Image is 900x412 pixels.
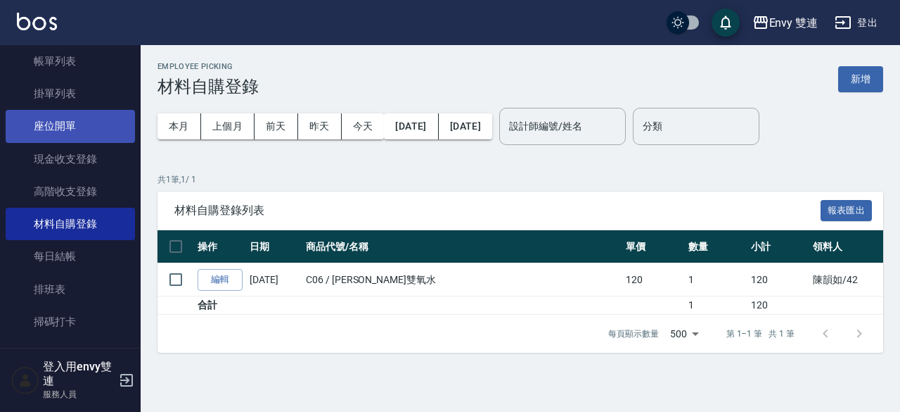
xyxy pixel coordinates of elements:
[747,263,810,296] td: 120
[6,77,135,110] a: 掛單列表
[157,113,201,139] button: 本月
[664,315,704,353] div: 500
[838,72,883,85] a: 新增
[622,263,685,296] td: 120
[6,344,135,380] button: 預約管理
[255,113,298,139] button: 前天
[157,77,259,96] h3: 材料自購登錄
[194,296,246,315] td: 合計
[712,8,740,37] button: save
[685,263,747,296] td: 1
[821,200,873,222] button: 報表匯出
[6,45,135,77] a: 帳單列表
[747,230,810,263] th: 小計
[298,113,342,139] button: 昨天
[157,173,883,186] p: 共 1 筆, 1 / 1
[157,62,259,71] h2: Employee Picking
[198,269,243,291] a: 編輯
[6,110,135,142] a: 座位開單
[747,296,810,315] td: 120
[622,230,685,263] th: 單價
[6,143,135,175] a: 現金收支登錄
[726,327,795,340] p: 第 1–1 筆 共 1 筆
[302,263,622,296] td: C06 / [PERSON_NAME]雙氧水
[194,230,246,263] th: 操作
[439,113,492,139] button: [DATE]
[608,327,659,340] p: 每頁顯示數量
[11,366,39,394] img: Person
[342,113,385,139] button: 今天
[829,10,883,36] button: 登出
[201,113,255,139] button: 上個月
[769,14,818,32] div: Envy 雙連
[747,8,824,37] button: Envy 雙連
[838,66,883,92] button: 新增
[302,230,622,263] th: 商品代號/名稱
[6,273,135,306] a: 排班表
[17,13,57,30] img: Logo
[43,388,115,401] p: 服務人員
[6,175,135,208] a: 高階收支登錄
[6,240,135,273] a: 每日結帳
[384,113,438,139] button: [DATE]
[685,230,747,263] th: 數量
[43,360,115,388] h5: 登入用envy雙連
[174,204,821,218] span: 材料自購登錄列表
[246,263,302,296] td: [DATE]
[6,208,135,240] a: 材料自購登錄
[685,296,747,315] td: 1
[821,203,873,216] a: 報表匯出
[6,306,135,338] a: 掃碼打卡
[246,230,302,263] th: 日期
